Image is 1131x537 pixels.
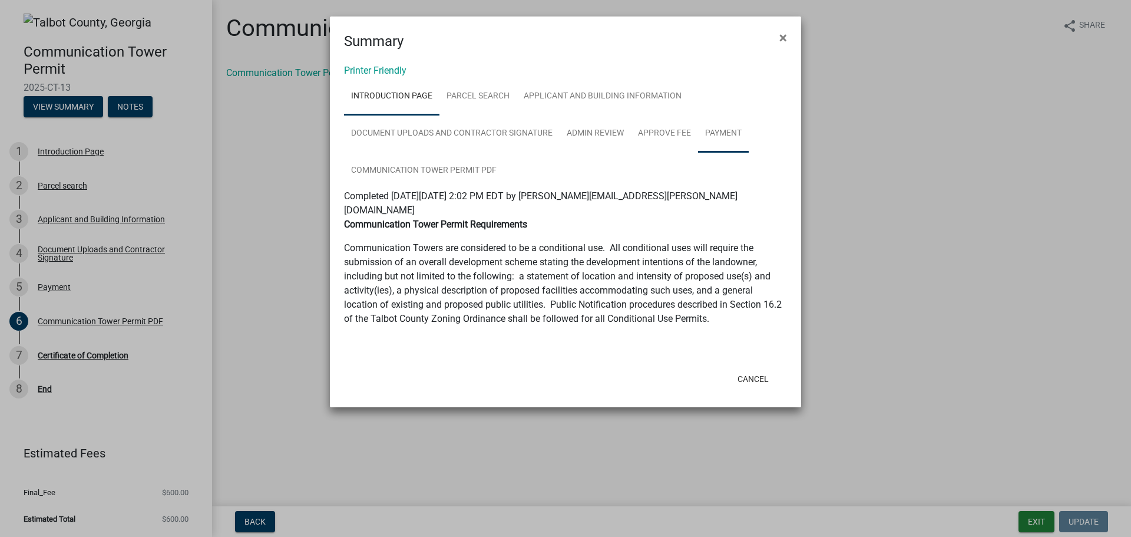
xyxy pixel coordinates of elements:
[344,219,527,230] strong: Communication Tower Permit Requirements
[344,78,439,116] a: Introduction Page
[779,29,787,46] span: ×
[344,115,560,153] a: Document Uploads and Contractor Signature
[631,115,698,153] a: Approve Fee
[344,241,787,326] p: Communication Towers are considered to be a conditional use. All conditional uses will require th...
[344,152,504,190] a: Communication Tower Permit PDF
[560,115,631,153] a: Admin Review
[344,31,404,52] h4: Summary
[344,65,406,76] a: Printer Friendly
[344,190,738,216] span: Completed [DATE][DATE] 2:02 PM EDT by [PERSON_NAME][EMAIL_ADDRESS][PERSON_NAME][DOMAIN_NAME]
[698,115,749,153] a: Payment
[439,78,517,116] a: Parcel search
[770,21,796,54] button: Close
[728,368,778,390] button: Cancel
[517,78,689,116] a: Applicant and Building Information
